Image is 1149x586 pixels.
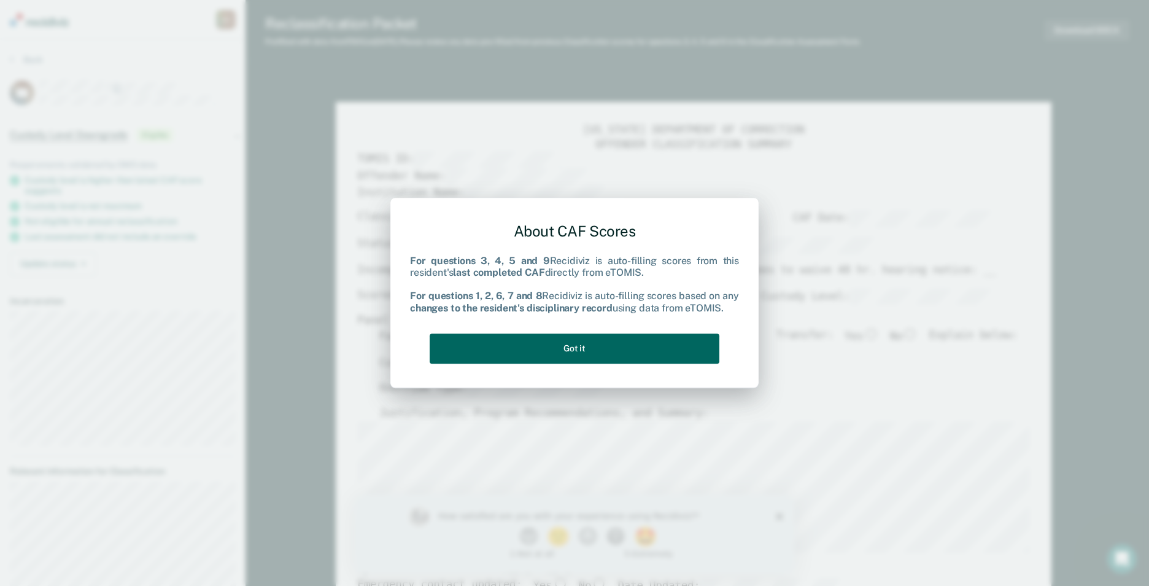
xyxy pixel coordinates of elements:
div: Close survey [421,18,428,26]
button: 1 [164,33,186,52]
div: 5 - Extremely [269,55,385,63]
div: About CAF Scores [410,213,739,250]
b: last completed CAF [453,267,544,278]
button: 4 [252,33,273,52]
b: changes to the resident's disciplinary record [410,302,613,314]
div: How satisfied are you with your experience using Recidiviz? [83,16,367,27]
button: 2 [192,33,217,52]
div: Recidiviz is auto-filling scores from this resident's directly from eTOMIS. Recidiviz is auto-fil... [410,255,739,314]
b: For questions 1, 2, 6, 7 and 8 [410,291,542,302]
div: 1 - Not at all [83,55,199,63]
button: 3 [223,33,245,52]
button: 5 [279,33,304,52]
b: For questions 3, 4, 5 and 9 [410,255,550,267]
img: Profile image for Kim [54,12,74,32]
button: Got it [430,334,719,364]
